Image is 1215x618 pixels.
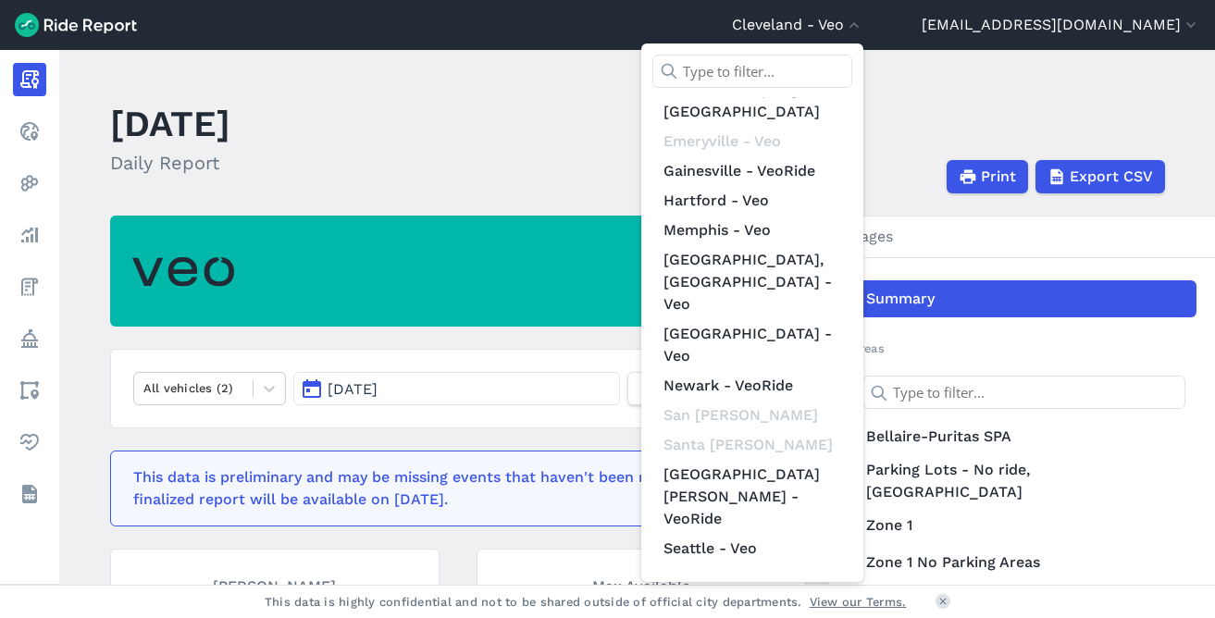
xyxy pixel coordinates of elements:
div: Santa [PERSON_NAME] [652,430,852,460]
div: San [PERSON_NAME] [652,401,852,430]
a: [US_STATE] A & M - Veoride [652,563,852,615]
a: Memphis - Veo [652,216,852,245]
a: Seattle - Veo [652,534,852,563]
a: [GEOGRAPHIC_DATA] - Veo [652,319,852,371]
a: [GEOGRAPHIC_DATA][PERSON_NAME] - VeoRide [652,460,852,534]
a: [GEOGRAPHIC_DATA], [GEOGRAPHIC_DATA] - Veo [652,245,852,319]
a: Gainesville - VeoRide [652,156,852,186]
div: Emeryville - Veo [652,127,852,156]
a: Hartford - Veo [652,186,852,216]
a: [US_STATE] Springs - [GEOGRAPHIC_DATA] [652,75,852,127]
a: Newark - VeoRide [652,371,852,401]
input: Type to filter... [652,55,852,88]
